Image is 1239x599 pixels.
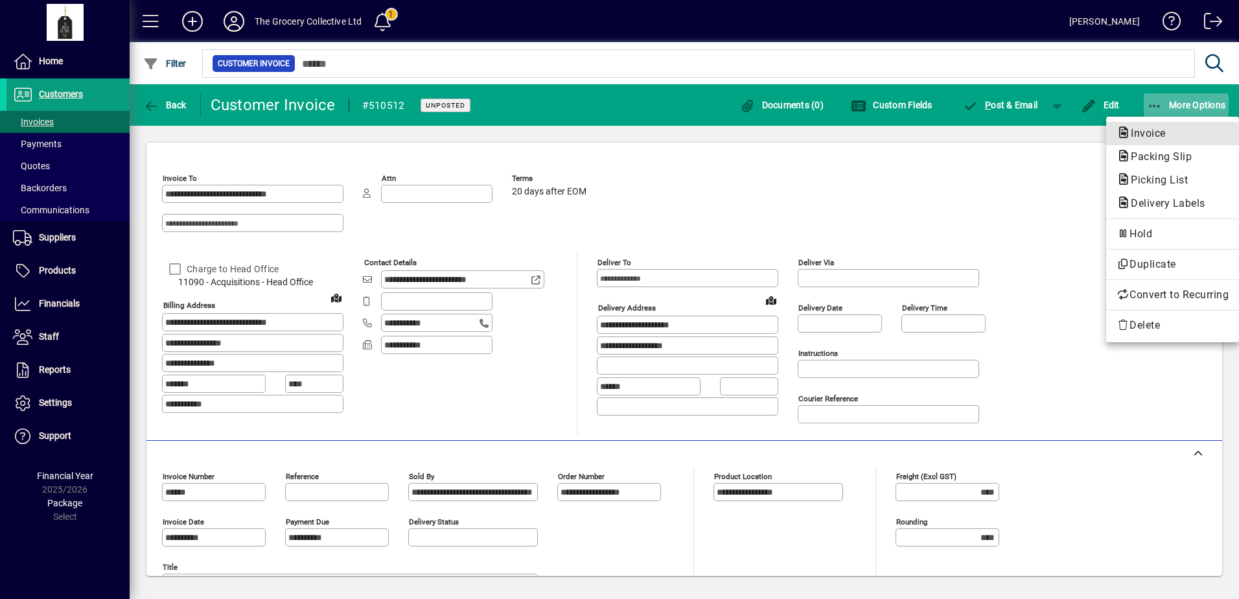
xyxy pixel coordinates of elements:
span: Delivery Labels [1117,197,1212,209]
span: Hold [1117,226,1229,242]
span: Delete [1117,318,1229,333]
span: Packing Slip [1117,150,1198,163]
span: Convert to Recurring [1117,287,1229,303]
span: Picking List [1117,174,1194,186]
span: Duplicate [1117,257,1229,272]
span: Invoice [1117,127,1172,139]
